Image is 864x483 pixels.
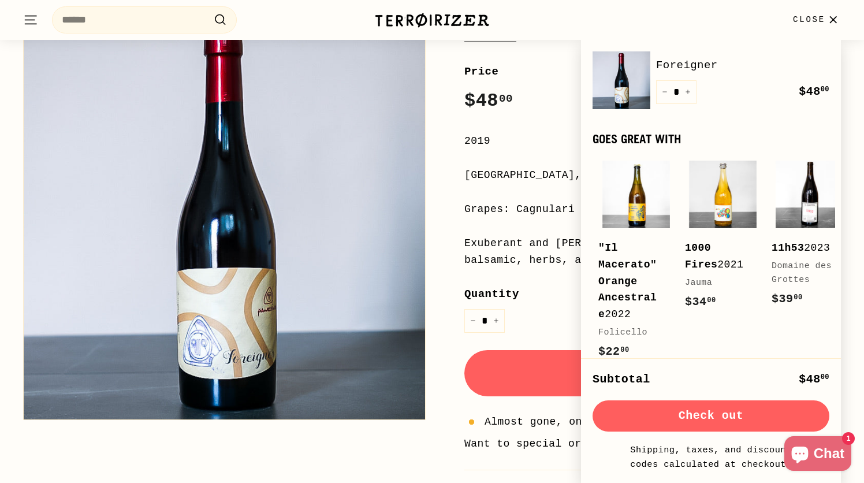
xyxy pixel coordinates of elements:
button: Close [786,3,848,37]
sup: 00 [821,373,829,381]
small: Shipping, taxes, and discount codes calculated at checkout. [627,443,795,471]
span: $39 [772,292,803,306]
input: quantity [464,309,505,333]
div: Exuberant and [PERSON_NAME] notes of ripe mulberries, balsamic, herbs, and juniper berries. [464,235,841,269]
label: Quantity [464,285,841,303]
div: 2023 [772,240,835,257]
div: 2021 [685,240,748,273]
b: 1000 Fires [685,242,717,270]
span: $34 [685,295,716,309]
button: Reduce item quantity by one [656,80,673,104]
div: Jauma [685,276,748,290]
b: "Il Macerato" Orange Ancestrale [598,242,657,320]
button: Increase item quantity by one [487,309,505,333]
button: Reduce item quantity by one [464,309,482,333]
sup: 00 [821,86,829,94]
sup: 00 [707,296,716,304]
a: "Il Macerato" Orange Ancestrale2022Folicello [598,157,673,373]
b: 11h53 [772,242,804,254]
label: Price [464,63,841,80]
span: $48 [464,90,513,112]
span: $48 [799,85,829,98]
div: [GEOGRAPHIC_DATA], [GEOGRAPHIC_DATA] [464,167,841,184]
button: Increase item quantity by one [679,80,697,104]
a: 11h532023Domaine des Grottes [772,157,847,320]
div: Goes great with [593,132,829,146]
button: Add to cart [464,350,841,396]
div: 2019 [464,133,841,150]
a: 1000 Fires2021Jauma [685,157,760,323]
div: 2022 [598,240,662,323]
inbox-online-store-chat: Shopify online store chat [781,436,855,474]
sup: 00 [620,346,629,354]
span: $22 [598,345,630,358]
sup: 00 [499,92,513,105]
div: $48 [799,370,829,389]
div: Grapes: Cagnulari [464,201,841,218]
span: Almost gone, only 1 left [485,414,640,430]
div: Folicello [598,326,662,340]
sup: 00 [794,293,802,302]
li: Want to special order this item? [464,436,841,452]
div: Subtotal [593,370,650,389]
button: Check out [593,400,829,432]
a: Foreigner [656,57,829,74]
img: Foreigner [593,51,650,109]
span: Close [793,13,825,26]
div: Domaine des Grottes [772,259,835,287]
